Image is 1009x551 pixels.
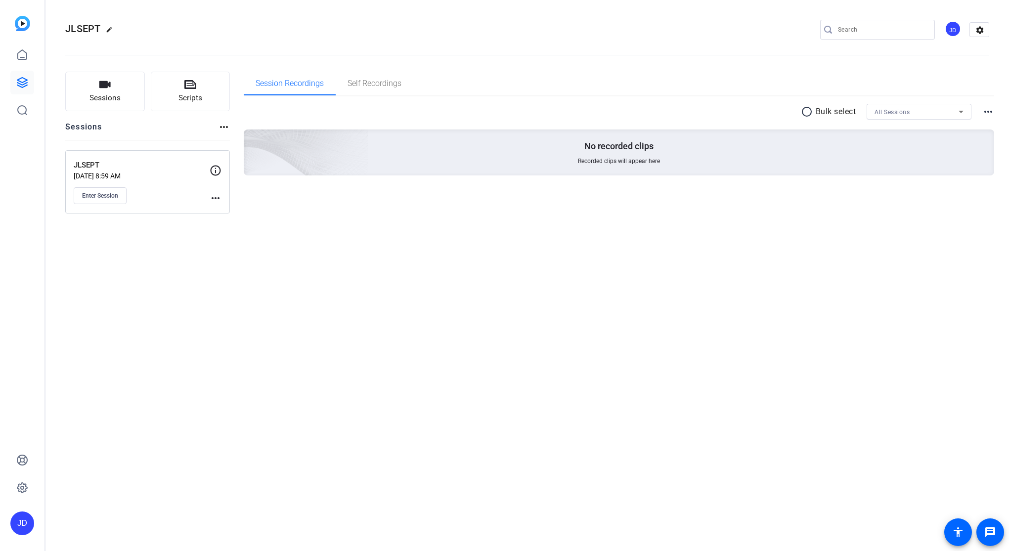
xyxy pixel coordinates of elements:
[578,157,660,165] span: Recorded clips will appear here
[945,21,961,37] div: JD
[801,106,816,118] mat-icon: radio_button_unchecked
[218,121,230,133] mat-icon: more_horiz
[65,72,145,111] button: Sessions
[256,80,324,87] span: Session Recordings
[816,106,856,118] p: Bulk select
[970,23,990,38] mat-icon: settings
[984,526,996,538] mat-icon: message
[133,32,369,246] img: embarkstudio-empty-session.png
[178,92,202,104] span: Scripts
[875,109,910,116] span: All Sessions
[89,92,121,104] span: Sessions
[10,511,34,535] div: JD
[74,172,210,180] p: [DATE] 8:59 AM
[584,140,654,152] p: No recorded clips
[945,21,962,38] ngx-avatar: Justin Diminni
[106,26,118,38] mat-icon: edit
[74,187,127,204] button: Enter Session
[15,16,30,31] img: blue-gradient.svg
[952,526,964,538] mat-icon: accessibility
[65,23,101,35] span: JLSEPT
[151,72,230,111] button: Scripts
[982,106,994,118] mat-icon: more_horiz
[348,80,401,87] span: Self Recordings
[210,192,221,204] mat-icon: more_horiz
[82,192,118,200] span: Enter Session
[74,160,210,171] p: JLSEPT
[65,121,102,140] h2: Sessions
[838,24,927,36] input: Search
